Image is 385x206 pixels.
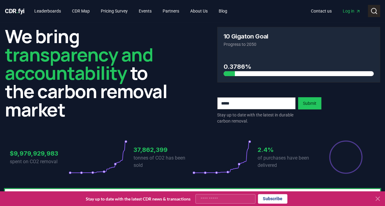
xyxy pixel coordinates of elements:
[224,41,374,47] p: Progress to 2050
[96,6,133,17] a: Pricing Survey
[298,97,321,109] button: Submit
[5,7,25,15] a: CDR.fyi
[134,145,192,154] h3: 37,862,399
[29,6,232,17] nav: Main
[306,6,365,17] nav: Main
[10,158,69,165] p: spent on CO2 removal
[214,6,232,17] a: Blog
[5,27,168,119] h2: We bring to the carbon removal market
[258,154,316,169] p: of purchases have been delivered
[217,112,296,124] p: Stay up to date with the latest in durable carbon removal.
[29,6,66,17] a: Leaderboards
[10,149,69,158] h3: $9,979,929,983
[134,154,192,169] p: tonnes of CO2 has been sold
[343,8,360,14] span: Log in
[158,6,184,17] a: Partners
[258,145,316,154] h3: 2.4%
[329,140,363,174] div: Percentage of sales delivered
[338,6,365,17] a: Log in
[5,7,25,15] span: CDR fyi
[134,6,157,17] a: Events
[224,33,268,39] h3: 10 Gigaton Goal
[5,42,153,85] span: transparency and accountability
[17,7,18,15] span: .
[224,62,374,71] h3: 0.3786%
[185,6,213,17] a: About Us
[306,6,337,17] a: Contact us
[67,6,95,17] a: CDR Map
